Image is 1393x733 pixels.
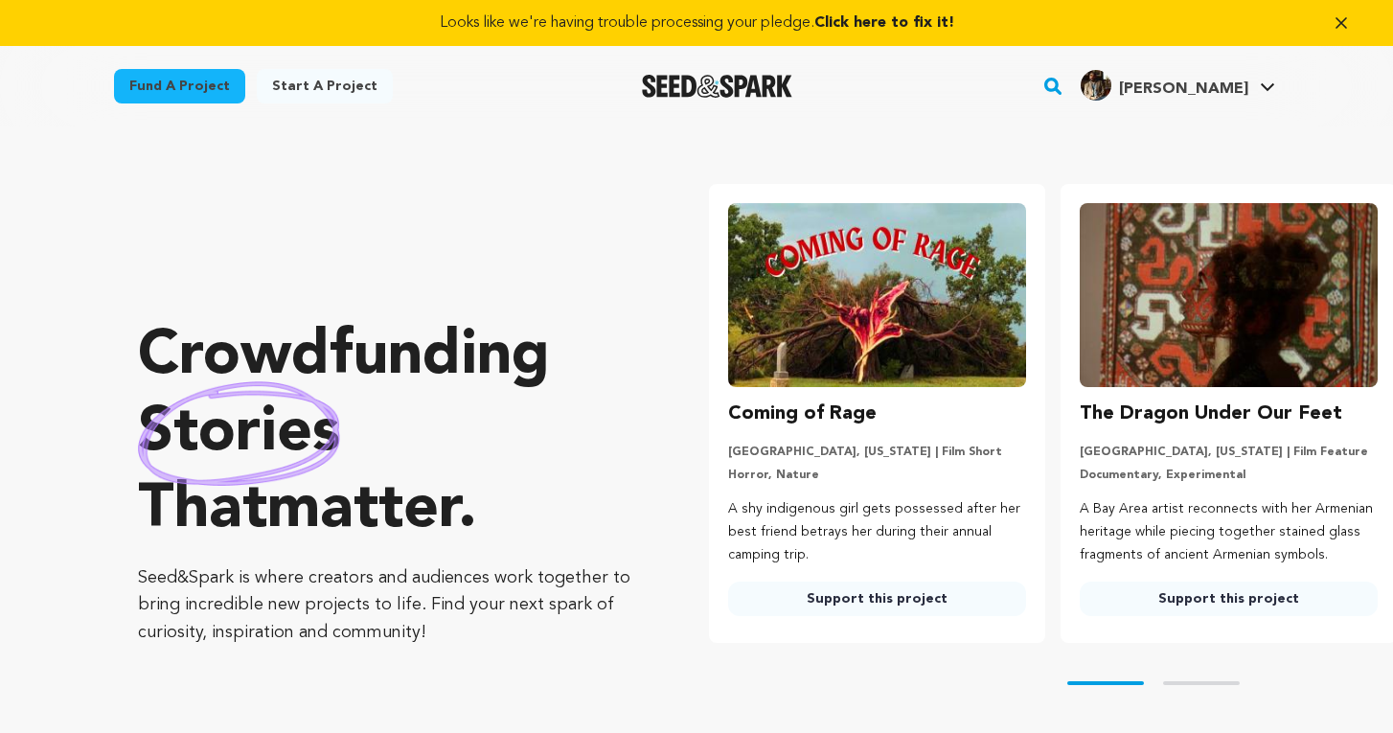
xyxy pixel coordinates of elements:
[728,203,1026,387] img: Coming of Rage image
[642,75,792,98] img: Seed&Spark Logo Dark Mode
[1119,81,1248,97] span: [PERSON_NAME]
[728,445,1026,460] p: [GEOGRAPHIC_DATA], [US_STATE] | Film Short
[1077,66,1279,106] span: James Chase S.'s Profile
[138,381,340,486] img: hand sketched image
[1080,582,1378,616] a: Support this project
[1080,445,1378,460] p: [GEOGRAPHIC_DATA], [US_STATE] | Film Feature
[23,11,1370,34] a: Looks like we're having trouble processing your pledge.Click here to fix it!
[257,69,393,103] a: Start a project
[728,498,1026,566] p: A shy indigenous girl gets possessed after her best friend betrays her during their annual campin...
[1077,66,1279,101] a: James Chase S.'s Profile
[1080,399,1342,429] h3: The Dragon Under Our Feet
[1080,203,1378,387] img: The Dragon Under Our Feet image
[1080,498,1378,566] p: A Bay Area artist reconnects with her Armenian heritage while piecing together stained glass frag...
[267,480,458,541] span: matter
[1081,70,1248,101] div: James Chase S.'s Profile
[728,399,877,429] h3: Coming of Rage
[1080,468,1378,483] p: Documentary, Experimental
[642,75,792,98] a: Seed&Spark Homepage
[728,582,1026,616] a: Support this project
[814,15,954,31] span: Click here to fix it!
[1081,70,1111,101] img: ba2b9190411c6549.jpg
[138,319,632,549] p: Crowdfunding that .
[114,69,245,103] a: Fund a project
[138,564,632,647] p: Seed&Spark is where creators and audiences work together to bring incredible new projects to life...
[728,468,1026,483] p: Horror, Nature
